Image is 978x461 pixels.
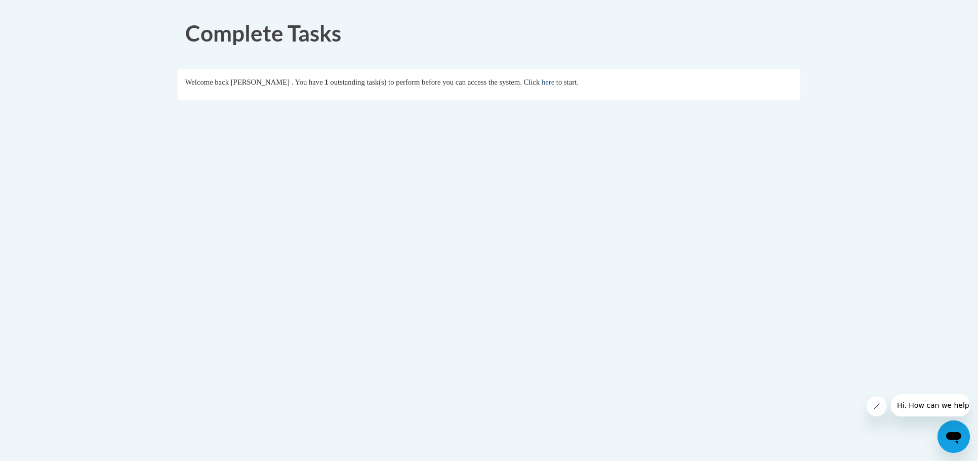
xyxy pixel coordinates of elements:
[556,78,579,86] span: to start.
[185,78,229,86] span: Welcome back
[324,78,328,86] span: 1
[6,7,82,15] span: Hi. How can we help?
[330,78,540,86] span: outstanding task(s) to perform before you can access the system. Click
[185,20,341,46] span: Complete Tasks
[867,396,887,416] iframe: Close message
[938,420,970,453] iframe: Button to launch messaging window
[891,394,970,416] iframe: Message from company
[231,78,290,86] span: [PERSON_NAME]
[542,78,554,86] a: here
[292,78,323,86] span: . You have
